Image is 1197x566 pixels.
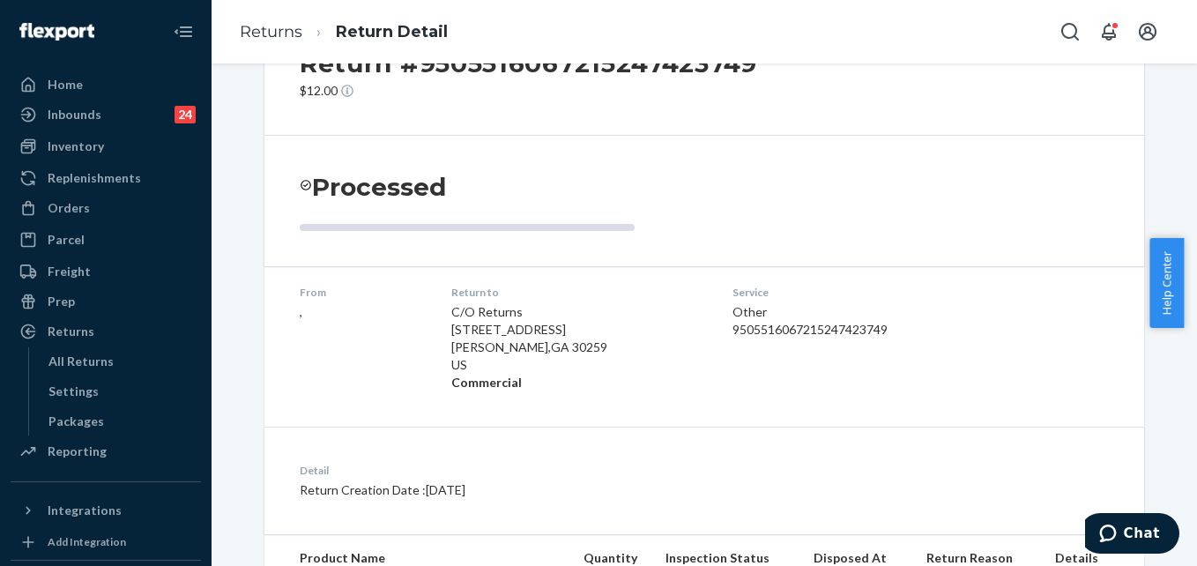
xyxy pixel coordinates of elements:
a: Settings [40,377,202,406]
dt: Detail [300,463,787,478]
div: Parcel [48,231,85,249]
div: Replenishments [48,169,141,187]
ol: breadcrumbs [226,6,462,58]
span: Other [732,304,767,319]
div: Freight [48,263,91,280]
a: Returns [11,317,201,346]
a: Inbounds24 [11,101,201,129]
div: Integrations [48,502,122,519]
p: C/O Returns [451,303,704,321]
a: Home [11,71,201,99]
a: Orders [11,194,201,222]
div: Inventory [48,138,104,155]
span: , [300,304,302,319]
div: Reporting [48,443,107,460]
div: Inbounds [48,106,101,123]
h3: Processed [312,171,446,203]
div: 24 [175,106,196,123]
button: Open account menu [1130,14,1165,49]
dt: From [300,285,423,300]
h2: Return #9505516067215247423749 [300,45,757,82]
div: Settings [48,383,99,400]
div: All Returns [48,353,114,370]
a: Parcel [11,226,201,254]
p: [STREET_ADDRESS] [451,321,704,339]
button: Open Search Box [1052,14,1088,49]
button: Open notifications [1091,14,1126,49]
button: Close Navigation [166,14,201,49]
dt: Return to [451,285,704,300]
a: Reporting [11,437,201,465]
a: Freight [11,257,201,286]
button: Help Center [1149,238,1184,328]
a: All Returns [40,347,202,376]
div: Returns [48,323,94,340]
img: Flexport logo [19,23,94,41]
iframe: Opens a widget where you can chat to one of our agents [1085,513,1179,557]
div: Prep [48,293,75,310]
p: US [451,356,704,374]
div: 9505516067215247423749 [732,321,985,339]
strong: Commercial [451,375,522,390]
a: Add Integration [11,532,201,553]
p: [PERSON_NAME] , GA 30259 [451,339,704,356]
div: Packages [48,413,104,430]
a: Returns [240,22,302,41]
dt: Service [732,285,985,300]
p: Return Creation Date : [DATE] [300,481,787,499]
a: Replenishments [11,164,201,192]
p: $12.00 [300,82,757,100]
a: Packages [40,407,202,436]
div: Orders [48,199,90,217]
a: Inventory [11,132,201,160]
div: Add Integration [48,534,126,549]
a: Return Detail [336,22,448,41]
button: Integrations [11,496,201,525]
div: Home [48,76,83,93]
a: Prep [11,287,201,316]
